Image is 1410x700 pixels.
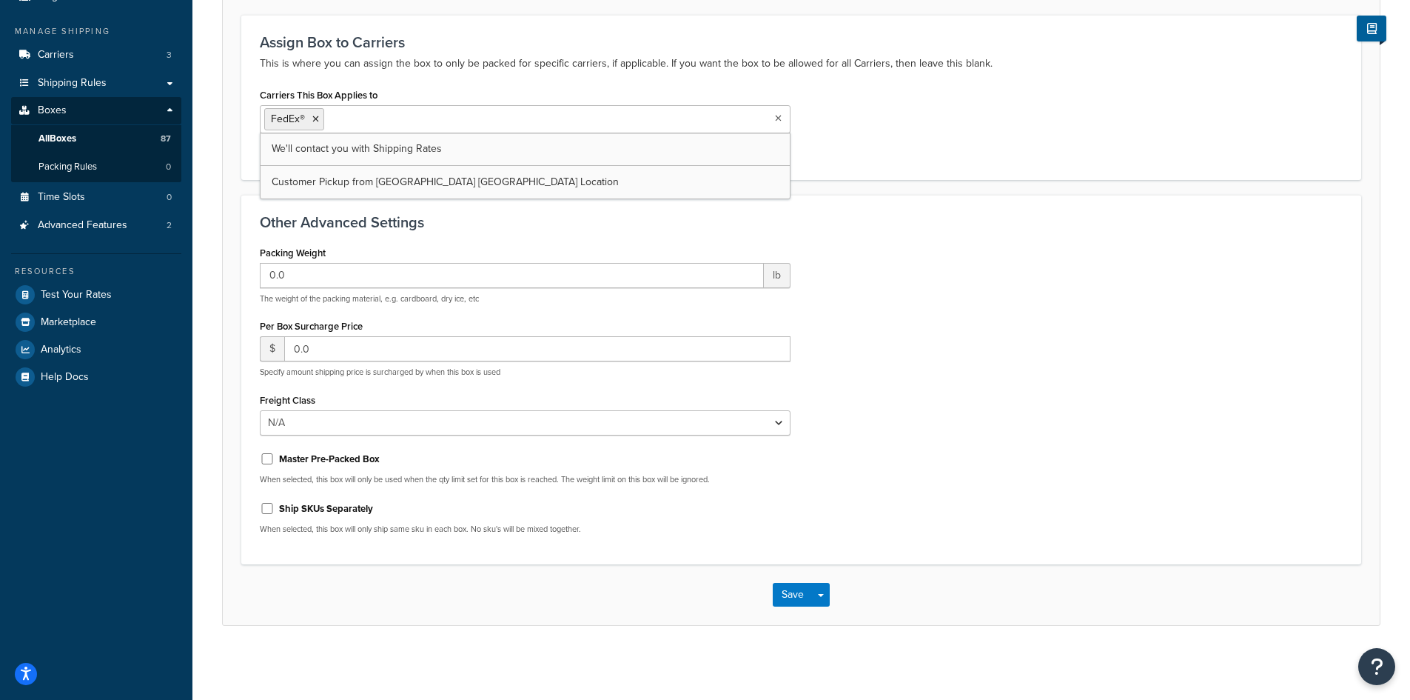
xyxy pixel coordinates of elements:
a: Test Your Rates [11,281,181,308]
span: Customer Pickup from [GEOGRAPHIC_DATA] [GEOGRAPHIC_DATA] Location [272,174,619,190]
a: Time Slots0 [11,184,181,211]
span: 3 [167,49,172,61]
span: 87 [161,133,171,145]
span: 0 [167,191,172,204]
p: This is where you can assign the box to only be packed for specific carriers, if applicable. If y... [260,55,1343,73]
p: Specify amount shipping price is surcharged by when this box is used [260,367,790,378]
li: Advanced Features [11,212,181,239]
a: Boxes [11,97,181,124]
span: Boxes [38,104,67,117]
p: When selected, this box will only be used when the qty limit set for this box is reached. The wei... [260,474,790,485]
li: Packing Rules [11,153,181,181]
a: Shipping Rules [11,70,181,97]
span: Packing Rules [38,161,97,173]
span: FedEx® [271,111,305,127]
a: AllBoxes87 [11,125,181,153]
label: Carriers This Box Applies to [260,90,377,101]
span: Carriers [38,49,74,61]
span: Help Docs [41,371,89,384]
label: Master Pre-Packed Box [279,453,380,466]
label: Freight Class [260,395,315,406]
a: Customer Pickup from [GEOGRAPHIC_DATA] [GEOGRAPHIC_DATA] Location [261,166,790,199]
label: Ship SKUs Separately [279,502,373,516]
span: Test Your Rates [41,289,112,301]
span: 0 [166,161,171,173]
a: Analytics [11,336,181,363]
label: Packing Weight [260,247,326,259]
a: We'll contact you with Shipping Rates [261,133,790,165]
div: Resources [11,265,181,278]
div: Manage Shipping [11,25,181,38]
a: Carriers3 [11,41,181,69]
a: Help Docs [11,364,181,390]
span: All Boxes [38,133,76,145]
a: Advanced Features2 [11,212,181,239]
span: Advanced Features [38,219,127,232]
h3: Assign Box to Carriers [260,34,1343,50]
button: Save [773,583,813,607]
span: We'll contact you with Shipping Rates [272,141,442,156]
span: lb [764,263,790,288]
button: Show Help Docs [1357,16,1386,41]
label: Per Box Surcharge Price [260,321,363,332]
h3: Other Advanced Settings [260,214,1343,230]
a: Marketplace [11,309,181,336]
li: Carriers [11,41,181,69]
span: Marketplace [41,316,96,329]
span: $ [260,336,284,361]
span: Time Slots [38,191,85,204]
li: Time Slots [11,184,181,211]
span: Analytics [41,344,81,356]
button: Open Resource Center [1358,648,1395,685]
li: Boxes [11,97,181,181]
p: When selected, this box will only ship same sku in each box. No sku's will be mixed together. [260,524,790,535]
p: The weight of the packing material, e.g. cardboard, dry ice, etc [260,293,790,304]
a: Packing Rules0 [11,153,181,181]
span: Shipping Rules [38,77,107,90]
span: 2 [167,219,172,232]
